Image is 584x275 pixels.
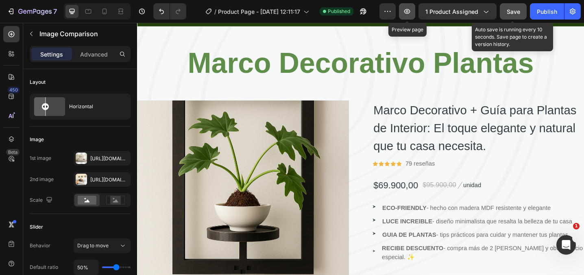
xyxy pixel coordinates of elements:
p: - compra más de 2 [PERSON_NAME] y obtén precio especial. ✨ [267,241,487,261]
span: / [214,7,216,16]
button: 1 product assigned [418,3,497,20]
strong: ECO-FRIENDLY [268,199,316,205]
img: Alt Image [350,173,355,181]
div: Undo/Redo [153,3,186,20]
span: 1 product assigned [425,7,478,16]
div: Image [30,136,44,143]
button: Save [500,3,527,20]
h2: Marco Decorativo + Guía para Plantas de Interior: El toque elegante y natural que tu casa necesita. [257,85,488,145]
button: Drag to move [74,238,131,253]
p: 7 [53,7,57,16]
strong: GUIA DE PLANTAS [268,228,327,235]
div: Publish [537,7,557,16]
div: $95.900,00 [311,171,349,183]
button: 7 [3,3,61,20]
iframe: Intercom live chat [556,235,576,255]
div: 2nd image [30,176,54,183]
div: Scale [30,195,54,206]
div: $69.900,00 [257,169,307,186]
img: Alt Image [257,228,260,231]
span: 1 [573,223,580,229]
div: [URL][DOMAIN_NAME] [90,155,129,162]
div: Slider [30,223,43,231]
p: - tips prácticos para cuidar y mantener tus plantas [268,227,471,236]
p: Advanced [80,50,108,59]
iframe: To enrich screen reader interactions, please activate Accessibility in Grammarly extension settings [137,23,584,275]
p: 79 reseñas [293,149,325,159]
div: [URL][DOMAIN_NAME] [90,176,129,183]
span: Drag to move [77,242,109,249]
div: Beta [6,149,20,155]
button: Publish [530,3,564,20]
div: Behavior [30,242,50,249]
p: Settings [40,50,63,59]
p: unidad [356,172,375,182]
strong: LUCE INCREIBLE [268,213,322,220]
span: Published [328,8,350,15]
strong: RECIBE DESCUENTO [267,242,334,249]
div: 450 [8,87,20,93]
p: - diseño minimalista que resalta la belleza de tu casa [268,212,475,222]
img: Alt Image [257,214,260,217]
div: Horizontal [69,97,119,116]
input: Auto [74,260,98,275]
span: Product Page - [DATE] 12:11:17 [218,7,300,16]
div: Layout [30,79,46,86]
img: Alt Image [257,248,260,251]
img: Alt Image [257,199,260,202]
div: 1st image [30,155,51,162]
span: Save [507,8,520,15]
p: - hecho con madera MDF resistente y elegante [268,197,451,207]
p: Image Comparison [39,29,127,39]
div: Default ratio [30,264,58,271]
